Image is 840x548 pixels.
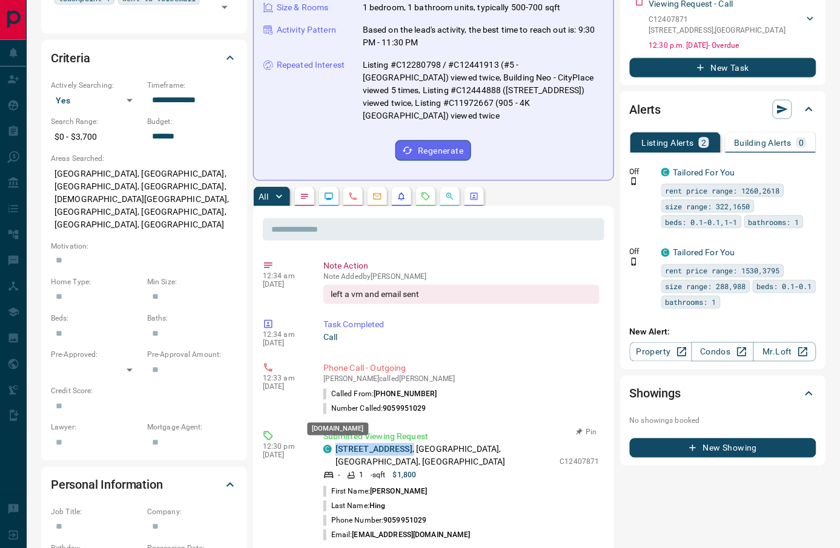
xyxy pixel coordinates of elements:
p: Off [630,247,654,258]
p: Off [630,166,654,177]
div: Showings [630,379,816,408]
div: C12407871[STREET_ADDRESS],[GEOGRAPHIC_DATA] [649,11,816,38]
p: First Name: [323,486,428,497]
p: Call [323,331,600,344]
p: Task Completed [323,319,600,331]
p: Min Size: [147,277,237,288]
p: [DATE] [263,339,305,348]
p: Lawyer: [51,422,141,433]
p: 12:34 am [263,272,305,281]
p: C12407871 [560,457,600,468]
svg: Calls [348,192,358,201]
span: beds: 0.1-0.1,1-1 [666,216,738,228]
p: Phone Call - Outgoing [323,362,600,375]
p: Pre-Approval Amount: [147,350,237,360]
p: Budget: [147,116,237,127]
div: Yes [51,91,141,110]
p: $0 - $3,700 [51,127,141,147]
p: Actively Searching: [51,80,141,91]
p: 12:33 am [263,374,305,383]
a: Tailored For You [673,168,735,177]
p: 2 [701,139,706,147]
p: - [338,470,340,481]
p: Size & Rooms [277,1,329,14]
p: [GEOGRAPHIC_DATA], [GEOGRAPHIC_DATA], [GEOGRAPHIC_DATA], [GEOGRAPHIC_DATA], [DEMOGRAPHIC_DATA][GE... [51,164,237,235]
span: [PHONE_NUMBER] [374,390,437,399]
div: Alerts [630,95,816,124]
p: New Alert: [630,326,816,339]
p: 0 [799,139,804,147]
span: 9059951029 [383,517,426,525]
p: Submitted Viewing Request [323,431,600,443]
svg: Opportunities [445,192,455,201]
p: - sqft [371,470,386,481]
p: Listing #C12280798 / #C12441913 (#5 - [GEOGRAPHIC_DATA]) viewed twice, Building Neo - CityPlace v... [363,59,604,122]
svg: Notes [300,192,309,201]
div: left a vm and email sent [323,285,600,304]
p: Motivation: [51,241,237,252]
svg: Listing Alerts [397,192,406,201]
p: Search Range: [51,116,141,127]
svg: Push Notification Only [630,258,638,266]
p: Note Added by [PERSON_NAME] [323,273,600,281]
p: C12407871 [649,14,786,25]
div: condos.ca [661,168,670,177]
p: Areas Searched: [51,153,237,164]
h2: Personal Information [51,475,163,495]
p: Called From: [323,389,437,400]
svg: Agent Actions [469,192,479,201]
svg: Requests [421,192,431,201]
p: Listing Alerts [642,139,695,147]
p: All [259,192,268,201]
p: Repeated Interest [277,59,345,71]
svg: Lead Browsing Activity [324,192,334,201]
p: Baths: [147,313,237,324]
p: , [GEOGRAPHIC_DATA], [GEOGRAPHIC_DATA], [GEOGRAPHIC_DATA] [336,443,554,469]
p: [DATE] [263,281,305,289]
p: 1 bedroom, 1 bathroom units, typically 500-700 sqft [363,1,561,14]
span: rent price range: 1260,2618 [666,184,780,197]
div: Personal Information [51,471,237,500]
a: Tailored For You [673,248,735,258]
h2: Criteria [51,48,90,68]
span: size range: 288,988 [666,281,746,293]
p: [STREET_ADDRESS] , [GEOGRAPHIC_DATA] [649,25,786,36]
span: beds: 0.1-0.1 [757,281,812,293]
p: Credit Score: [51,386,237,397]
span: [PERSON_NAME] [370,488,427,496]
p: Timeframe: [147,80,237,91]
p: [PERSON_NAME] called [PERSON_NAME] [323,375,600,383]
div: Criteria [51,44,237,73]
h2: Alerts [630,100,661,119]
p: Building Alerts [734,139,792,147]
span: 9059951029 [383,405,426,413]
span: bathrooms: 1 [749,216,799,228]
button: New Showing [630,439,816,458]
p: 12:34 am [263,331,305,339]
span: bathrooms: 1 [666,296,716,308]
div: condos.ca [661,249,670,257]
button: Pin [569,427,604,438]
a: Mr.Loft [753,342,816,362]
p: Last Name: [323,501,386,512]
p: Pre-Approved: [51,350,141,360]
p: Activity Pattern [277,24,336,36]
p: Job Title: [51,507,141,518]
p: Email: [323,530,471,541]
a: Condos [692,342,754,362]
p: 12:30 pm [263,443,305,451]
p: [DATE] [263,451,305,460]
h2: Showings [630,384,681,403]
p: [DATE] [263,383,305,391]
span: Hing [369,502,385,510]
p: No showings booked [630,416,816,426]
a: Property [630,342,692,362]
p: Phone Number: [323,515,427,526]
a: [STREET_ADDRESS] [336,445,412,454]
svg: Emails [372,192,382,201]
button: New Task [630,58,816,77]
svg: Push Notification Only [630,177,638,186]
p: Mortgage Agent: [147,422,237,433]
p: Note Action [323,260,600,273]
div: [DOMAIN_NAME] [308,423,369,435]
